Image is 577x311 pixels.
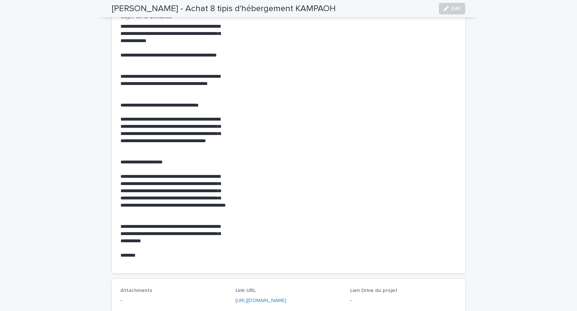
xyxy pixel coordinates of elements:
[235,298,286,303] a: [URL][DOMAIN_NAME]
[350,288,397,293] span: Lien Drive du projet
[112,4,336,14] h2: [PERSON_NAME] - Achat 8 tipis d'hébergement KAMPAOH
[350,297,457,305] p: -
[235,288,256,293] span: Link URL
[452,6,461,11] span: Edit
[120,14,172,19] span: Objet de la demande
[120,297,227,305] p: -
[120,288,152,293] span: Attachments
[439,3,465,14] button: Edit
